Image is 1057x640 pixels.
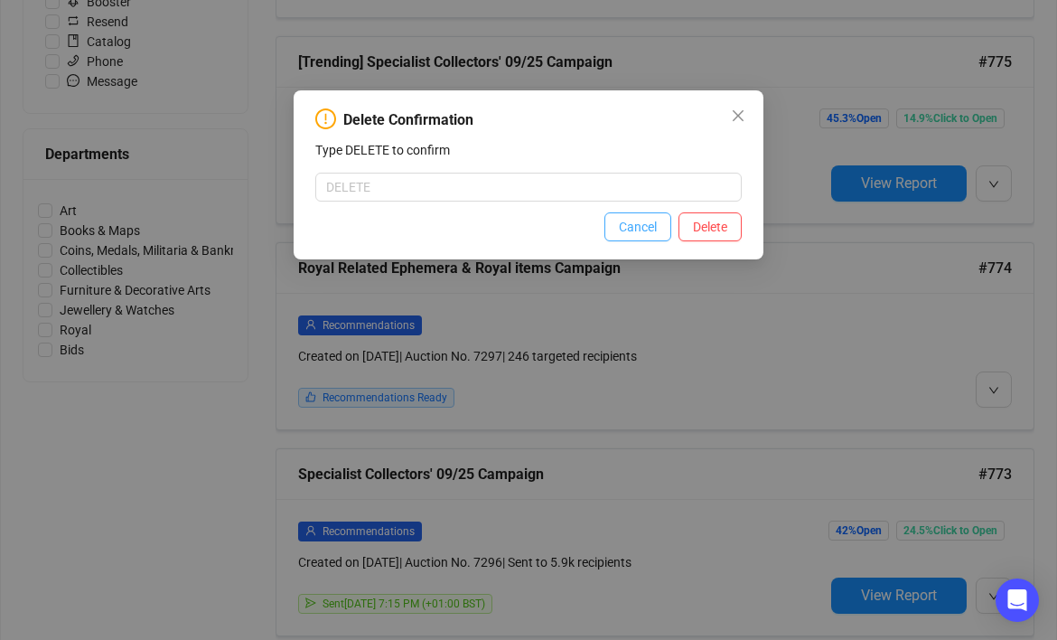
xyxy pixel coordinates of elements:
input: DELETE [315,173,742,202]
span: exclamation-circle [315,108,336,129]
div: Delete Confirmation [343,109,473,131]
div: Open Intercom Messenger [996,579,1039,622]
span: Delete [693,217,727,237]
button: Cancel [604,212,671,241]
button: Delete [678,212,742,241]
span: Cancel [619,217,657,237]
button: Close [724,101,753,130]
span: close [731,108,745,123]
p: Type DELETE to confirm [315,140,742,160]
